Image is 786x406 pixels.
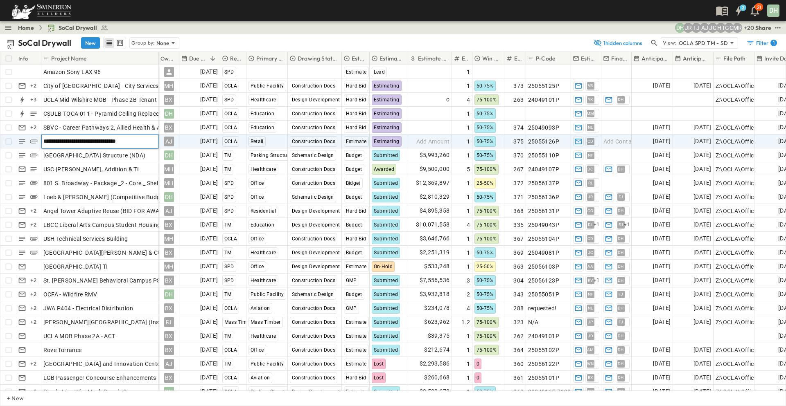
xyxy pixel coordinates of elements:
[18,37,71,49] p: SoCal Drywall
[477,236,497,242] span: 75-100%
[588,99,593,100] span: YK
[43,165,139,173] span: USC [PERSON_NAME], Addition & TI
[467,165,470,173] span: 5
[292,236,336,242] span: Construction Docs
[477,166,497,172] span: 75-100%
[653,137,671,146] span: [DATE]
[18,47,28,70] div: Info
[224,153,232,158] span: TM
[482,54,500,63] p: Win Probability
[164,109,174,119] div: DH
[462,54,468,63] p: Estimate Round
[200,137,218,146] span: [DATE]
[200,220,218,229] span: [DATE]
[757,4,761,11] p: 21
[224,83,237,89] span: OCLA
[618,99,624,100] span: DH
[679,39,728,47] p: OCLA SPD TM - SD
[164,262,174,271] div: MH
[200,178,218,188] span: [DATE]
[224,222,232,228] span: TM
[588,127,593,128] span: NL
[208,54,217,63] button: Sort
[743,37,779,49] button: Filter1
[164,81,174,91] div: MH
[292,194,334,200] span: Schematic Design
[374,222,398,228] span: Submitted
[603,137,637,146] span: Add Contact
[587,266,594,267] span: AA
[513,82,524,90] span: 373
[29,95,38,105] div: + 3
[467,96,470,104] span: 4
[693,164,711,174] span: [DATE]
[200,206,218,215] span: [DATE]
[29,81,38,91] div: + 2
[164,178,174,188] div: MH
[230,54,242,63] p: Region
[346,83,366,89] span: Hard Bid
[773,23,783,33] button: test
[131,39,155,47] p: Group by:
[528,193,560,201] span: 25056136P
[43,235,128,243] span: USH Technical Services Building
[730,3,747,18] button: 2
[418,54,447,63] p: Estimate Amount
[683,23,693,33] div: Joshua Russell (joshua.russell@swinerton.com)
[292,222,340,228] span: Design Development
[379,54,404,63] p: Estimate Status
[251,166,276,172] span: Healthcare
[528,179,560,187] span: 25056137P
[200,109,218,118] span: [DATE]
[744,24,752,32] p: + 20
[467,68,470,76] span: 1
[693,262,711,271] span: [DATE]
[224,97,234,103] span: SPD
[17,52,41,65] div: Info
[374,111,400,117] span: Estimating
[298,54,337,63] p: Drawing Status
[420,234,450,243] span: $3,646,766
[420,192,450,202] span: $2,810,329
[346,222,362,228] span: Budget
[624,221,630,229] span: + 1
[224,264,234,269] span: SPD
[374,166,395,172] span: Awarded
[513,221,524,229] span: 335
[587,141,594,141] span: CD
[18,24,113,32] nav: breadcrumbs
[528,151,560,159] span: 25055110P
[477,180,494,186] span: 25-50%
[513,179,524,187] span: 372
[653,192,671,202] span: [DATE]
[693,150,711,160] span: [DATE]
[416,220,449,229] span: $10,071,558
[653,81,671,90] span: [DATE]
[693,220,711,229] span: [DATE]
[477,83,494,89] span: 50-75%
[115,38,125,48] button: kanban view
[477,97,497,103] span: 75-100%
[47,24,108,32] a: SoCal Drywall
[346,111,366,117] span: Hard Bid
[164,137,174,146] div: AJ
[653,262,671,271] span: [DATE]
[164,220,174,230] div: BX
[528,165,560,173] span: 24049107P
[43,110,173,118] span: CSULB TOCA 011 - Pyramid Ceiling Replacement
[477,153,494,158] span: 50-75%
[724,23,734,33] div: Gerrad Gerber (gerrad.gerber@swinerton.com)
[43,96,271,104] span: UCLA Mid-Wilshire MOB - Phase 2B Tenant Improvements Floors 1-3 100% SD Budget
[587,113,594,114] span: MM
[10,2,73,19] img: 6c363589ada0b36f064d841b69d3a419a338230e66bb0a533688fa5cc3e9e735.png
[164,123,174,132] div: BX
[374,153,398,158] span: Submitted
[346,139,367,144] span: Estimate
[164,276,174,285] div: BX
[513,249,524,257] span: 369
[477,194,494,200] span: 50-75%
